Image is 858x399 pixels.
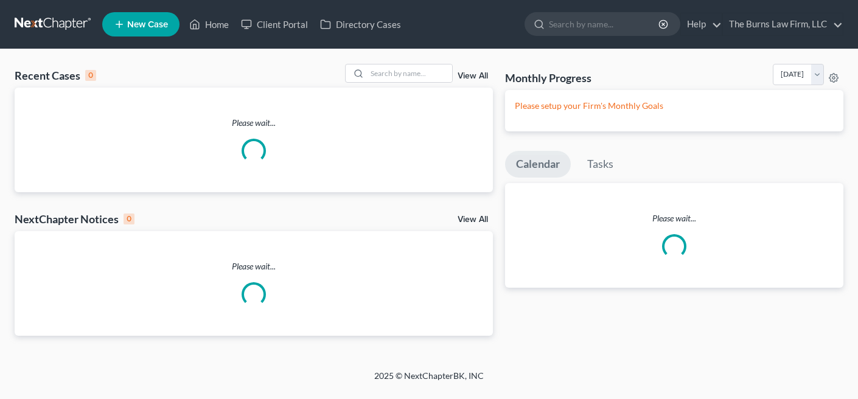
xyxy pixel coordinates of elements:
[15,68,96,83] div: Recent Cases
[681,13,722,35] a: Help
[576,151,624,178] a: Tasks
[505,151,571,178] a: Calendar
[127,20,168,29] span: New Case
[505,71,591,85] h3: Monthly Progress
[723,13,843,35] a: The Burns Law Firm, LLC
[505,212,843,224] p: Please wait...
[235,13,314,35] a: Client Portal
[458,72,488,80] a: View All
[15,212,134,226] div: NextChapter Notices
[15,117,493,129] p: Please wait...
[124,213,134,224] div: 0
[15,260,493,272] p: Please wait...
[549,13,660,35] input: Search by name...
[367,64,452,82] input: Search by name...
[458,215,488,224] a: View All
[82,370,776,392] div: 2025 © NextChapterBK, INC
[515,100,834,112] p: Please setup your Firm's Monthly Goals
[314,13,407,35] a: Directory Cases
[85,70,96,81] div: 0
[183,13,235,35] a: Home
